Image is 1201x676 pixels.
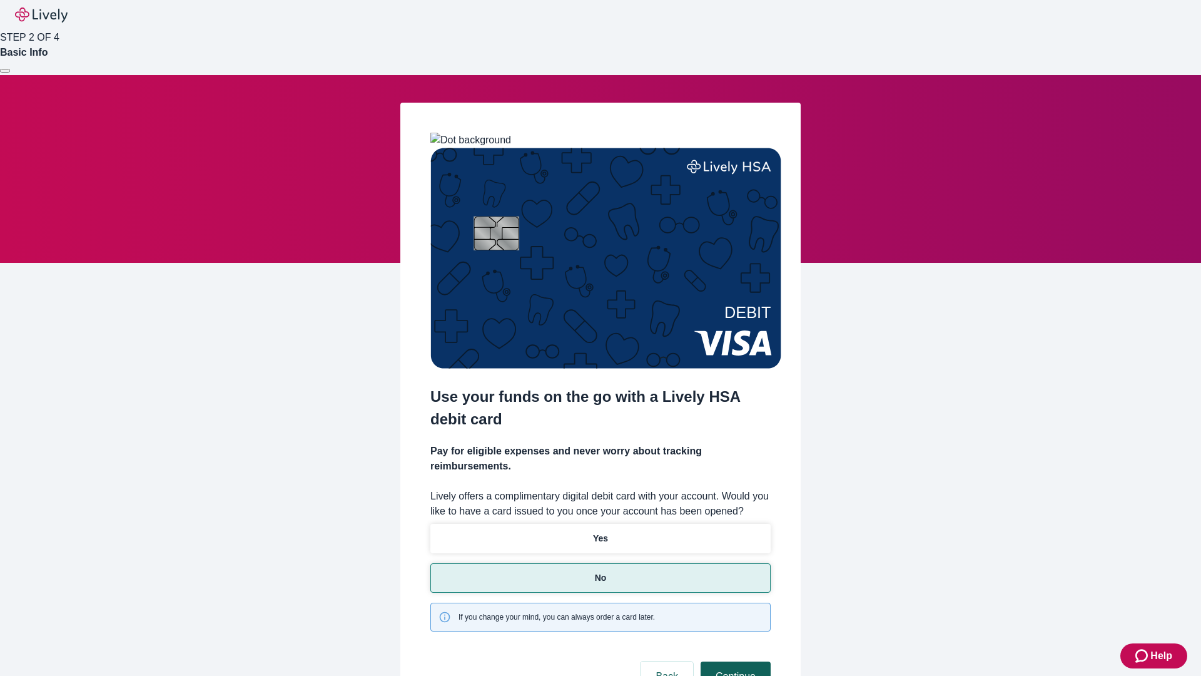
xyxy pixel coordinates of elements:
img: Dot background [430,133,511,148]
img: Debit card [430,148,781,369]
span: Help [1150,648,1172,663]
span: If you change your mind, you can always order a card later. [459,612,655,623]
label: Lively offers a complimentary digital debit card with your account. Would you like to have a card... [430,489,771,519]
button: No [430,563,771,593]
h2: Use your funds on the go with a Lively HSA debit card [430,386,771,431]
svg: Zendesk support icon [1135,648,1150,663]
button: Zendesk support iconHelp [1120,643,1187,668]
img: Lively [15,8,68,23]
p: Yes [593,532,608,545]
button: Yes [430,524,771,553]
p: No [595,571,607,585]
h4: Pay for eligible expenses and never worry about tracking reimbursements. [430,444,771,474]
